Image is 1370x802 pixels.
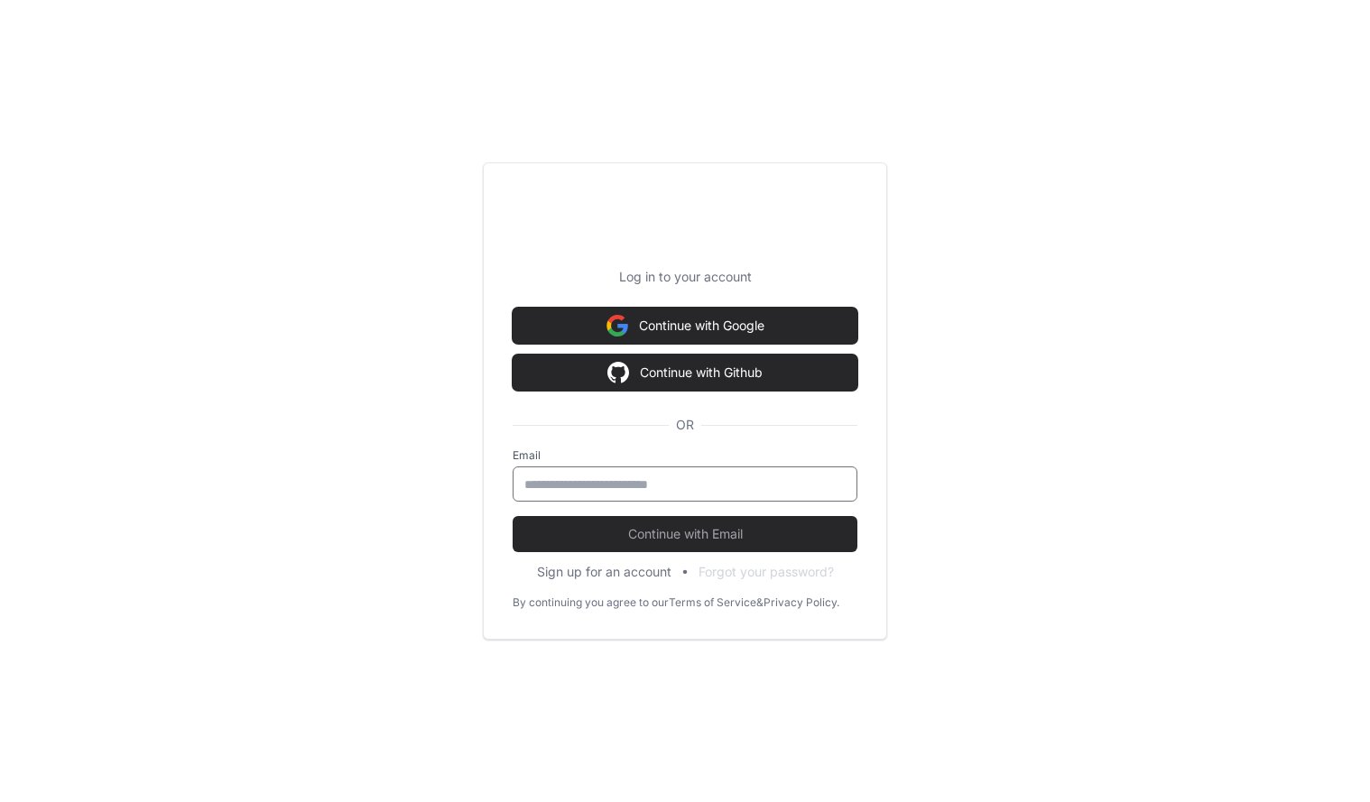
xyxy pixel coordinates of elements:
button: Sign up for an account [537,563,671,581]
span: OR [669,416,701,434]
a: Terms of Service [669,595,756,610]
div: & [756,595,764,610]
button: Continue with Github [513,355,857,391]
span: Continue with Email [513,525,857,543]
label: Email [513,448,857,463]
button: Forgot your password? [699,563,834,581]
button: Continue with Email [513,516,857,552]
keeper-lock: Open Keeper Popup [821,473,843,494]
img: Sign in with google [606,308,628,344]
div: By continuing you agree to our [513,595,669,610]
a: Privacy Policy. [764,595,839,610]
button: Continue with Google [513,308,857,344]
img: Sign in with google [607,355,629,391]
p: Log in to your account [513,268,857,286]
